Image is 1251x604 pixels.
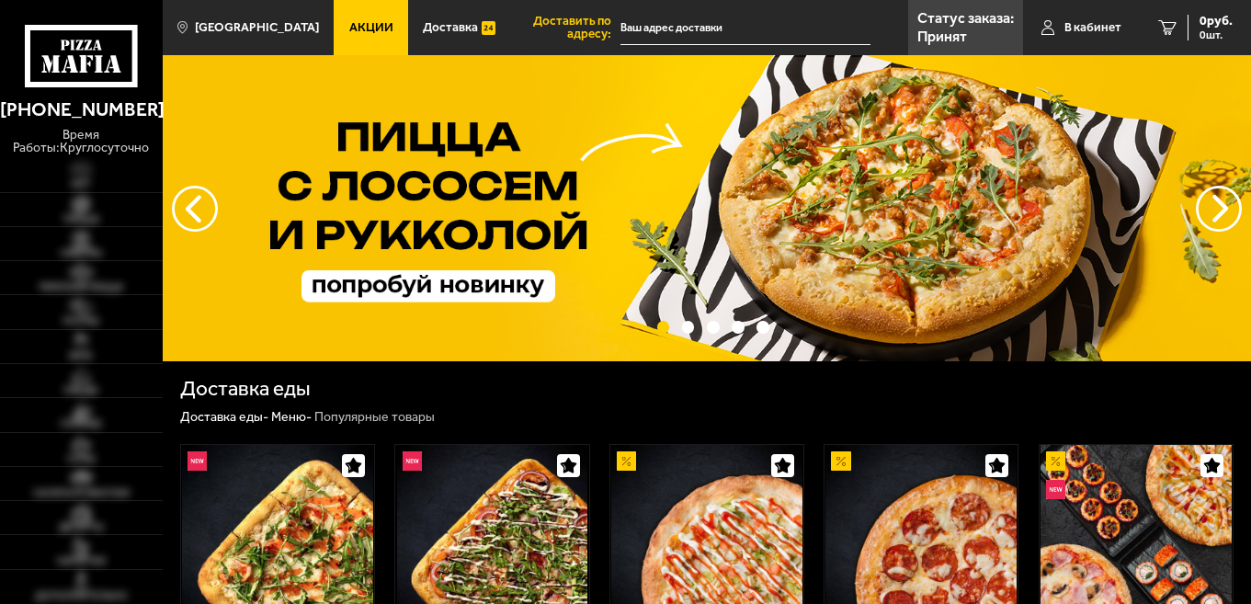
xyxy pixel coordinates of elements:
[188,451,207,471] img: Новинка
[1200,29,1233,40] span: 0 шт.
[482,18,495,38] img: 15daf4d41897b9f0e9f617042186c801.svg
[1064,21,1121,34] span: В кабинет
[423,21,478,34] span: Доставка
[195,21,319,34] span: [GEOGRAPHIC_DATA]
[172,186,218,232] button: следующий
[657,321,670,334] button: точки переключения
[682,321,695,334] button: точки переключения
[707,321,720,334] button: точки переключения
[349,21,393,34] span: Акции
[1046,451,1065,471] img: Акционный
[180,379,311,400] h1: Доставка еды
[917,11,1014,26] p: Статус заказа:
[831,451,850,471] img: Акционный
[1200,15,1233,28] span: 0 руб.
[314,409,435,426] div: Популярные товары
[403,451,422,471] img: Новинка
[620,11,870,45] input: Ваш адрес доставки
[271,409,312,425] a: Меню-
[1046,480,1065,499] img: Новинка
[1196,186,1242,232] button: предыдущий
[732,321,745,334] button: точки переключения
[511,15,620,40] span: Доставить по адресу:
[620,11,870,45] span: улица Передовиков, 9к1
[617,451,636,471] img: Акционный
[917,29,967,44] p: Принят
[756,321,769,334] button: точки переключения
[180,409,268,425] a: Доставка еды-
